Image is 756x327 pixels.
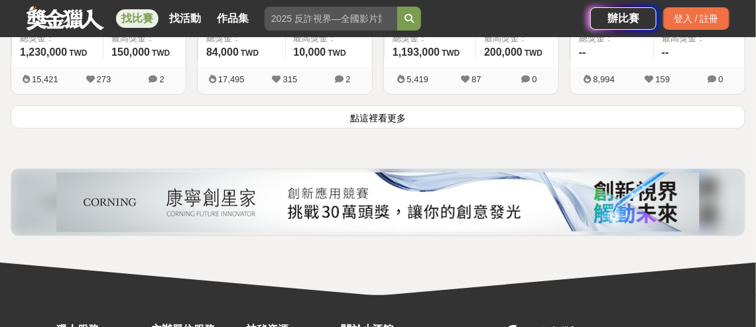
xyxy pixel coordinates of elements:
[662,46,669,58] span: --
[484,32,550,45] span: 最高獎金：
[111,46,150,58] span: 150,000
[594,74,615,84] span: 8,994
[294,32,365,45] span: 最高獎金：
[241,48,259,58] span: TWD
[719,74,724,84] span: 0
[533,74,537,84] span: 0
[69,48,87,58] span: TWD
[97,74,111,84] span: 273
[206,32,277,45] span: 總獎金：
[32,74,58,84] span: 15,421
[111,32,178,45] span: 最高獎金：
[656,74,670,84] span: 159
[164,9,206,28] a: 找活動
[346,74,351,84] span: 2
[407,74,429,84] span: 5,419
[328,48,346,58] span: TWD
[116,9,158,28] a: 找比賽
[206,46,239,58] span: 84,000
[56,172,700,232] img: 26832ba5-e3c6-4c80-9a06-d1bc5d39966c.png
[525,48,542,58] span: TWD
[442,48,460,58] span: TWD
[152,48,170,58] span: TWD
[393,32,468,45] span: 總獎金：
[283,74,298,84] span: 315
[218,74,245,84] span: 17,495
[590,7,657,30] a: 辦比賽
[484,46,523,58] span: 200,000
[265,7,397,31] input: 2025 反詐視界—全國影片競賽
[20,32,95,45] span: 總獎金：
[160,74,164,84] span: 2
[579,32,645,45] span: 總獎金：
[393,46,440,58] span: 1,193,000
[20,46,67,58] span: 1,230,000
[472,74,481,84] span: 87
[663,7,729,30] div: 登入 / 註冊
[212,9,254,28] a: 作品集
[579,46,586,58] span: --
[11,105,745,129] button: 點這裡看更多
[662,32,737,45] span: 最高獎金：
[294,46,326,58] span: 10,000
